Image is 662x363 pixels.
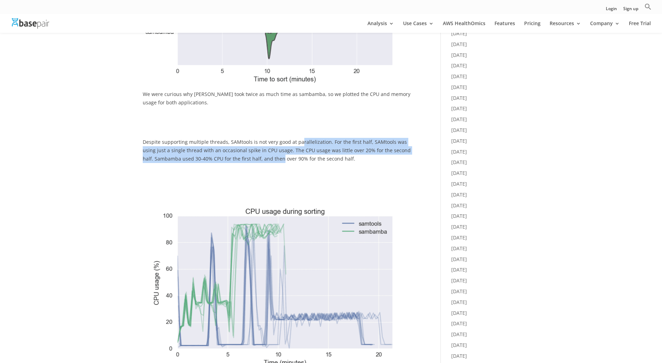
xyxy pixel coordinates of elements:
[645,3,652,10] svg: Search
[451,299,467,305] a: [DATE]
[494,21,515,33] a: Features
[451,105,467,112] a: [DATE]
[451,202,467,209] a: [DATE]
[143,138,420,168] p: Despite supporting multiple threads, SAMtools is not very good at parallelization. For the first ...
[451,310,467,316] a: [DATE]
[528,313,654,355] iframe: Drift Widget Chat Controller
[451,41,467,47] a: [DATE]
[451,116,467,123] a: [DATE]
[451,331,467,338] a: [DATE]
[451,30,467,37] a: [DATE]
[451,95,467,101] a: [DATE]
[451,288,467,295] a: [DATE]
[451,223,467,230] a: [DATE]
[451,320,467,327] a: [DATE]
[451,138,467,144] a: [DATE]
[451,170,467,176] a: [DATE]
[590,21,620,33] a: Company
[451,256,467,262] a: [DATE]
[451,159,467,165] a: [DATE]
[550,21,581,33] a: Resources
[645,3,652,14] a: Search Icon Link
[451,266,467,273] a: [DATE]
[623,7,638,14] a: Sign up
[606,7,617,14] a: Login
[524,21,541,33] a: Pricing
[451,127,467,133] a: [DATE]
[403,21,434,33] a: Use Cases
[451,73,467,80] a: [DATE]
[451,52,467,58] a: [DATE]
[443,21,485,33] a: AWS HealthOmics
[451,234,467,241] a: [DATE]
[451,245,467,252] a: [DATE]
[451,213,467,219] a: [DATE]
[451,342,467,348] a: [DATE]
[451,84,467,90] a: [DATE]
[451,180,467,187] a: [DATE]
[12,18,49,28] img: Basepair
[451,353,467,359] a: [DATE]
[451,62,467,69] a: [DATE]
[451,191,467,198] a: [DATE]
[451,277,467,284] a: [DATE]
[629,21,651,33] a: Free Trial
[367,21,394,33] a: Analysis
[451,148,467,155] a: [DATE]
